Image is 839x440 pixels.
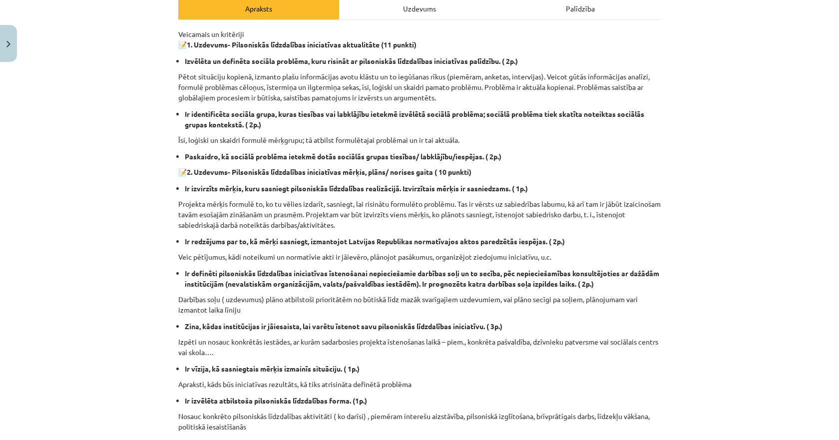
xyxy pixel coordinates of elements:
[178,337,661,358] p: Izpēti un nosauc konkrētās iestādes, ar kurām sadarbosies projekta īstenošanas laikā – piem., kon...
[185,396,367,405] strong: Ir izvēlēta atbilstoša pilsoniskās līdzdalības forma. (1p.)
[185,237,565,246] strong: Ir redzējums par to, kā mērķi sasniegt, izmantojot Latvijas Republikas normatīvajos aktos paredzē...
[178,411,661,432] p: Nosauc konkrēto pilsoniskās līdzdalības aktivitāti ( ko darīsi) , piemēram interešu aizstāvība, p...
[178,252,661,262] p: Veic pētījumus, kādi noteikumi un normatīvie akti ir jāievēro, plānojot pasākumus, organizējot zi...
[178,71,661,103] p: Pētot situāciju kopienā, izmanto plašu informācijas avotu klāstu un to iegūšanas rīkus (piemēram,...
[178,379,661,390] p: Apraksti, kāds būs iniciatīvas rezultāts, kā tiks atrisināta definētā problēma
[185,56,518,65] strong: Izvēlēta un definēta sociāla problēma, kuru risināt ar pilsoniskās līdzdalības iniciatīvas palīdz...
[178,135,661,145] p: Īsi, loģiski un skaidri formulē mērķgrupu; tā atbilst formulētajai problēmai un ir tai aktuāla.
[178,40,417,49] strong: 📝1. Uzdevums- Pilsoniskās līdzdalības iniciatīvas aktualitāte (11 punkti)
[185,269,659,288] strong: Ir definēti pilsoniskās līdzdalības iniciatīvas īstenošanai nepieciešamie darbības soļi un to sec...
[185,184,528,193] strong: Ir izvirzīts mērķis, kuru sasniegt pilsoniskās līdzdalības realizācijā. Izvirzītais mērķis ir sas...
[185,152,501,161] strong: Paskaidro, kā sociālā problēma ietekmē dotās sociālās grupas tiesības/ labklājību/iespējas. ( 2p.)
[185,109,644,129] strong: Ir identificēta sociāla grupa, kuras tiesības vai labklājību ietekmē izvēlētā sociālā problēma; s...
[178,199,661,230] p: Projekta mērķis formulē to, ko tu vēlies izdarīt, sasniegt, lai risinātu formulēto problēmu. Tas ...
[178,294,661,315] p: Darbības soļu ( uzdevumus) plāno atbilstoši prioritātēm no būtiskā līdz mazāk svarīgajiem uzdevum...
[178,29,661,50] p: Veicamais un kritēriji
[178,167,471,176] strong: 📝2. Uzdevums- Pilsoniskās līdzdalības iniciatīvas mērķis, plāns/ norises gaita ( 10 punkti)
[185,322,502,331] strong: Zina, kādas institūcijas ir jāiesaista, lai varētu īstenot savu pilsoniskās līdzdalības iniciatīv...
[6,41,10,47] img: icon-close-lesson-0947bae3869378f0d4975bcd49f059093ad1ed9edebbc8119c70593378902aed.svg
[185,364,360,373] strong: Ir vīzija, kā sasniegtais mērķis izmainīs situāciju. ( 1p.)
